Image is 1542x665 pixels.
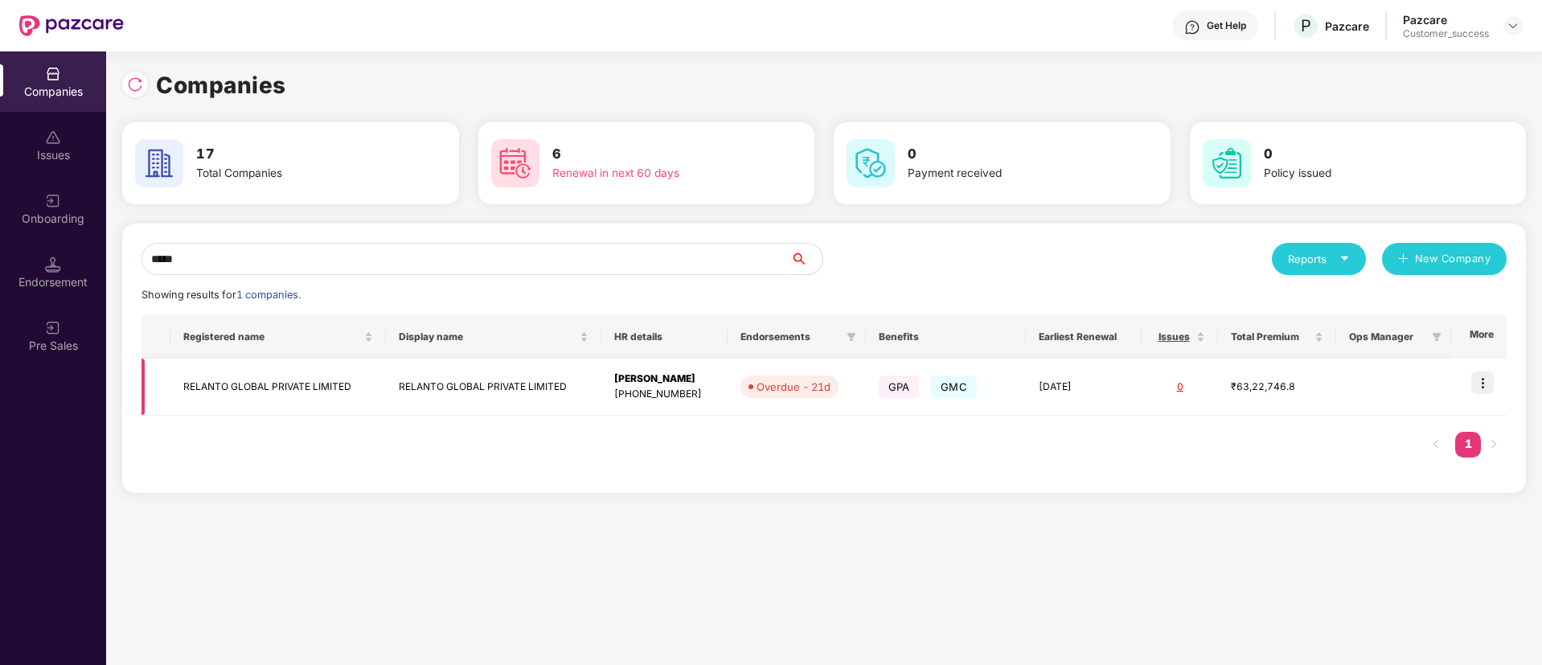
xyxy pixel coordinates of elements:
[908,165,1110,183] div: Payment received
[1423,432,1449,458] li: Previous Page
[141,289,301,301] span: Showing results for
[45,66,61,82] img: svg+xml;base64,PHN2ZyBpZD0iQ29tcGFuaWVzIiB4bWxucz0iaHR0cDovL3d3dy53My5vcmcvMjAwMC9zdmciIHdpZHRoPS...
[1403,27,1489,40] div: Customer_success
[135,139,183,187] img: svg+xml;base64,PHN2ZyB4bWxucz0iaHR0cDovL3d3dy53My5vcmcvMjAwMC9zdmciIHdpZHRoPSI2MCIgaGVpZ2h0PSI2MC...
[1432,332,1442,342] span: filter
[491,139,539,187] img: svg+xml;base64,PHN2ZyB4bWxucz0iaHR0cDovL3d3dy53My5vcmcvMjAwMC9zdmciIHdpZHRoPSI2MCIgaGVpZ2h0PSI2MC...
[740,330,839,343] span: Endorsements
[1231,380,1323,395] div: ₹63,22,746.8
[1325,18,1369,34] div: Pazcare
[170,359,386,416] td: RELANTO GLOBAL PRIVATE LIMITED
[196,165,399,183] div: Total Companies
[1471,371,1494,394] img: icon
[1507,19,1519,32] img: svg+xml;base64,PHN2ZyBpZD0iRHJvcGRvd24tMzJ4MzIiIHhtbG5zPSJodHRwOi8vd3d3LnczLm9yZy8yMDAwL3N2ZyIgd2...
[1154,330,1194,343] span: Issues
[1026,359,1142,416] td: [DATE]
[757,379,830,395] div: Overdue - 21d
[399,330,576,343] span: Display name
[552,144,755,165] h3: 6
[789,252,822,265] span: search
[1455,432,1481,458] li: 1
[552,165,755,183] div: Renewal in next 60 days
[866,315,1027,359] th: Benefits
[236,289,301,301] span: 1 companies.
[127,76,143,92] img: svg+xml;base64,PHN2ZyBpZD0iUmVsb2FkLTMyeDMyIiB4bWxucz0iaHR0cDovL3d3dy53My5vcmcvMjAwMC9zdmciIHdpZH...
[1218,315,1336,359] th: Total Premium
[19,15,124,36] img: New Pazcare Logo
[1231,330,1311,343] span: Total Premium
[1142,315,1219,359] th: Issues
[1403,12,1489,27] div: Pazcare
[1429,327,1445,347] span: filter
[789,243,823,275] button: search
[1184,19,1200,35] img: svg+xml;base64,PHN2ZyBpZD0iSGVscC0zMngzMiIgeG1sbnM9Imh0dHA6Ly93d3cudzMub3JnLzIwMDAvc3ZnIiB3aWR0aD...
[170,315,386,359] th: Registered name
[1455,432,1481,456] a: 1
[879,376,920,398] span: GPA
[843,327,859,347] span: filter
[45,257,61,273] img: svg+xml;base64,PHN2ZyB3aWR0aD0iMTQuNSIgaGVpZ2h0PSIxNC41IiB2aWV3Qm94PSIwIDAgMTYgMTYiIGZpbGw9Im5vbm...
[183,330,361,343] span: Registered name
[1398,253,1409,266] span: plus
[1264,144,1466,165] h3: 0
[1451,315,1507,359] th: More
[45,193,61,209] img: svg+xml;base64,PHN2ZyB3aWR0aD0iMjAiIGhlaWdodD0iMjAiIHZpZXdCb3g9IjAgMCAyMCAyMCIgZmlsbD0ibm9uZSIgeG...
[1415,251,1491,267] span: New Company
[196,144,399,165] h3: 17
[1264,165,1466,183] div: Policy issued
[601,315,728,359] th: HR details
[386,359,601,416] td: RELANTO GLOBAL PRIVATE LIMITED
[1481,432,1507,458] li: Next Page
[45,129,61,146] img: svg+xml;base64,PHN2ZyBpZD0iSXNzdWVzX2Rpc2FibGVkIiB4bWxucz0iaHR0cDovL3d3dy53My5vcmcvMjAwMC9zdmciIH...
[156,68,286,103] h1: Companies
[1026,315,1142,359] th: Earliest Renewal
[931,376,977,398] span: GMC
[1431,439,1441,449] span: left
[1154,380,1206,395] div: 0
[1481,432,1507,458] button: right
[1489,439,1499,449] span: right
[1349,330,1425,343] span: Ops Manager
[847,332,856,342] span: filter
[1382,243,1507,275] button: plusNew Company
[386,315,601,359] th: Display name
[847,139,895,187] img: svg+xml;base64,PHN2ZyB4bWxucz0iaHR0cDovL3d3dy53My5vcmcvMjAwMC9zdmciIHdpZHRoPSI2MCIgaGVpZ2h0PSI2MC...
[1301,16,1311,35] span: P
[1207,19,1246,32] div: Get Help
[614,371,715,387] div: [PERSON_NAME]
[1339,253,1350,264] span: caret-down
[1203,139,1251,187] img: svg+xml;base64,PHN2ZyB4bWxucz0iaHR0cDovL3d3dy53My5vcmcvMjAwMC9zdmciIHdpZHRoPSI2MCIgaGVpZ2h0PSI2MC...
[45,320,61,336] img: svg+xml;base64,PHN2ZyB3aWR0aD0iMjAiIGhlaWdodD0iMjAiIHZpZXdCb3g9IjAgMCAyMCAyMCIgZmlsbD0ibm9uZSIgeG...
[1288,251,1350,267] div: Reports
[614,387,715,402] div: [PHONE_NUMBER]
[1423,432,1449,458] button: left
[908,144,1110,165] h3: 0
